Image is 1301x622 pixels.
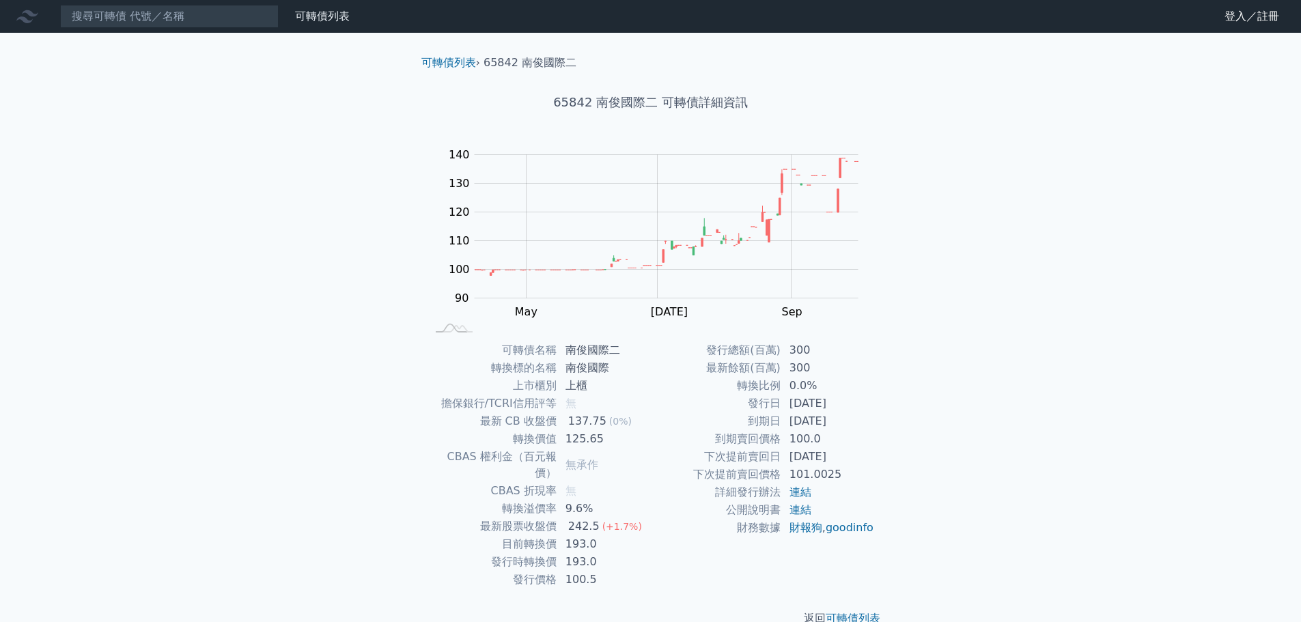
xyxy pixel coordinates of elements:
td: 最新 CB 收盤價 [427,412,557,430]
input: 搜尋可轉債 代號／名稱 [60,5,279,28]
a: 可轉債列表 [421,56,476,69]
td: 發行日 [651,395,781,412]
a: goodinfo [826,521,873,534]
div: 137.75 [565,413,609,429]
tspan: 100 [449,263,470,276]
td: 南俊國際 [557,359,651,377]
td: [DATE] [781,448,875,466]
td: 南俊國際二 [557,341,651,359]
tspan: 130 [449,177,470,190]
td: 可轉債名稱 [427,341,557,359]
td: 下次提前賣回價格 [651,466,781,483]
td: 財務數據 [651,519,781,537]
td: 上櫃 [557,377,651,395]
td: 轉換價值 [427,430,557,448]
td: 發行時轉換價 [427,553,557,571]
td: 擔保銀行/TCRI信用評等 [427,395,557,412]
td: 轉換標的名稱 [427,359,557,377]
td: CBAS 折現率 [427,482,557,500]
td: 9.6% [557,500,651,518]
td: 目前轉換價 [427,535,557,553]
tspan: 110 [449,234,470,247]
tspan: May [515,305,537,318]
td: 193.0 [557,553,651,571]
li: › [421,55,480,71]
td: 下次提前賣回日 [651,448,781,466]
td: 轉換溢價率 [427,500,557,518]
td: 上市櫃別 [427,377,557,395]
a: 財報狗 [789,521,822,534]
tspan: 120 [449,206,470,218]
tspan: Sep [782,305,802,318]
span: 無承作 [565,458,598,471]
td: 發行總額(百萬) [651,341,781,359]
a: 連結 [789,503,811,516]
a: 連結 [789,485,811,498]
span: (0%) [609,416,632,427]
td: 0.0% [781,377,875,395]
h1: 65842 南俊國際二 可轉債詳細資訊 [410,93,891,112]
g: Chart [442,148,879,346]
td: 125.65 [557,430,651,448]
tspan: 140 [449,148,470,161]
span: 無 [565,397,576,410]
td: 100.0 [781,430,875,448]
td: 193.0 [557,535,651,553]
li: 65842 南俊國際二 [484,55,576,71]
td: 101.0025 [781,466,875,483]
tspan: 90 [455,292,468,305]
td: , [781,519,875,537]
td: 到期賣回價格 [651,430,781,448]
a: 登入／註冊 [1214,5,1290,27]
div: 242.5 [565,518,602,535]
td: 100.5 [557,571,651,589]
td: 最新餘額(百萬) [651,359,781,377]
td: 公開說明書 [651,501,781,519]
span: (+1.7%) [602,521,642,532]
td: 300 [781,359,875,377]
a: 可轉債列表 [295,10,350,23]
tspan: [DATE] [651,305,688,318]
td: [DATE] [781,395,875,412]
span: 無 [565,484,576,497]
td: 轉換比例 [651,377,781,395]
td: [DATE] [781,412,875,430]
td: 發行價格 [427,571,557,589]
td: 到期日 [651,412,781,430]
td: 300 [781,341,875,359]
td: 詳細發行辦法 [651,483,781,501]
td: 最新股票收盤價 [427,518,557,535]
td: CBAS 權利金（百元報價） [427,448,557,482]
